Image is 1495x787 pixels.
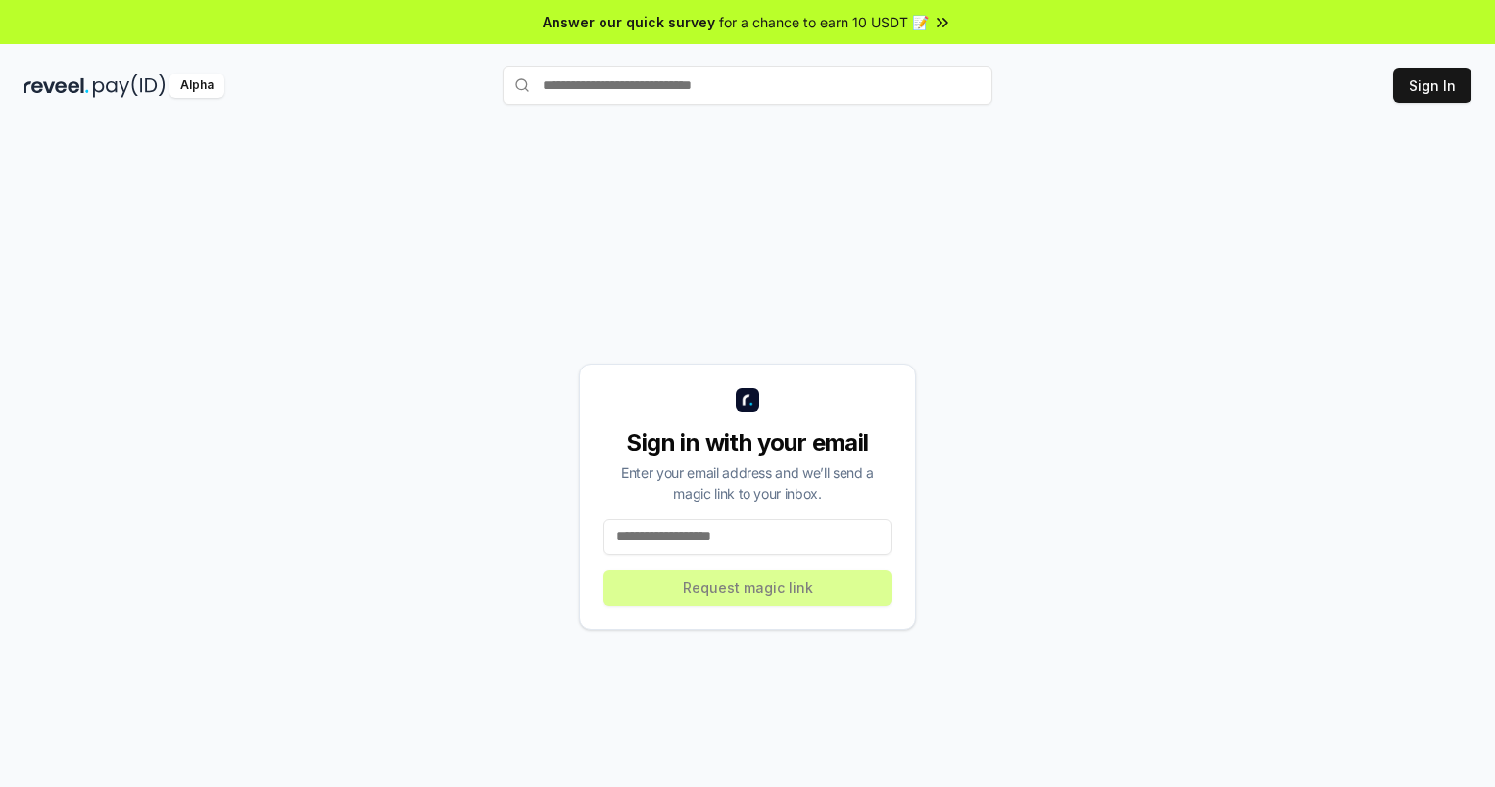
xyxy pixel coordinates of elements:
span: Answer our quick survey [543,12,715,32]
span: for a chance to earn 10 USDT 📝 [719,12,929,32]
img: pay_id [93,74,166,98]
img: logo_small [736,388,759,412]
div: Sign in with your email [603,427,892,459]
div: Alpha [169,74,224,98]
div: Enter your email address and we’ll send a magic link to your inbox. [603,463,892,504]
img: reveel_dark [24,74,89,98]
button: Sign In [1393,68,1471,103]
